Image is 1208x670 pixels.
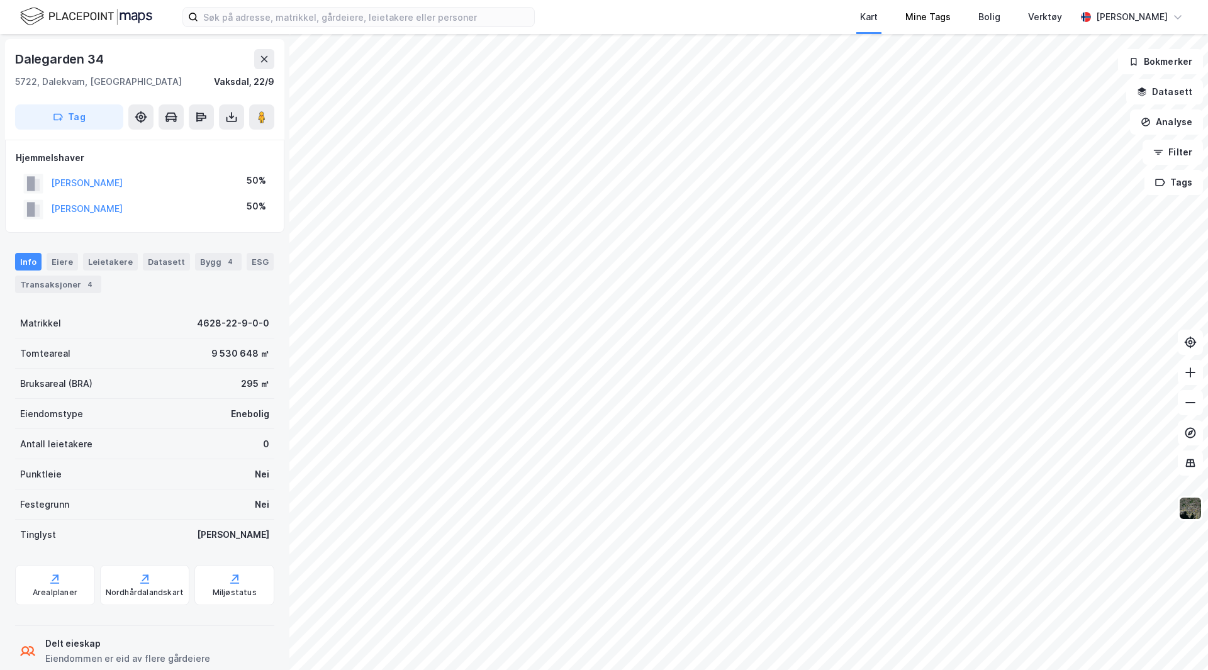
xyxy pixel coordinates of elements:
[255,497,269,512] div: Nei
[197,527,269,542] div: [PERSON_NAME]
[1118,49,1203,74] button: Bokmerker
[15,74,182,89] div: 5722, Dalekvam, [GEOGRAPHIC_DATA]
[1145,610,1208,670] iframe: Chat Widget
[1096,9,1168,25] div: [PERSON_NAME]
[213,588,257,598] div: Miljøstatus
[1178,496,1202,520] img: 9k=
[20,376,92,391] div: Bruksareal (BRA)
[905,9,951,25] div: Mine Tags
[1144,170,1203,195] button: Tags
[20,346,70,361] div: Tomteareal
[20,316,61,331] div: Matrikkel
[1126,79,1203,104] button: Datasett
[1028,9,1062,25] div: Verktøy
[15,104,123,130] button: Tag
[15,253,42,271] div: Info
[1143,140,1203,165] button: Filter
[45,636,210,651] div: Delt eieskap
[263,437,269,452] div: 0
[195,253,242,271] div: Bygg
[247,253,274,271] div: ESG
[15,276,101,293] div: Transaksjoner
[231,406,269,422] div: Enebolig
[16,150,274,165] div: Hjemmelshaver
[20,6,152,28] img: logo.f888ab2527a4732fd821a326f86c7f29.svg
[20,467,62,482] div: Punktleie
[84,278,96,291] div: 4
[255,467,269,482] div: Nei
[20,497,69,512] div: Festegrunn
[143,253,190,271] div: Datasett
[1130,109,1203,135] button: Analyse
[860,9,878,25] div: Kart
[247,199,266,214] div: 50%
[47,253,78,271] div: Eiere
[1145,610,1208,670] div: Kontrollprogram for chat
[247,173,266,188] div: 50%
[106,588,184,598] div: Nordhårdalandskart
[33,588,77,598] div: Arealplaner
[83,253,138,271] div: Leietakere
[211,346,269,361] div: 9 530 648 ㎡
[241,376,269,391] div: 295 ㎡
[198,8,534,26] input: Søk på adresse, matrikkel, gårdeiere, leietakere eller personer
[20,406,83,422] div: Eiendomstype
[45,651,210,666] div: Eiendommen er eid av flere gårdeiere
[224,255,237,268] div: 4
[20,437,92,452] div: Antall leietakere
[214,74,274,89] div: Vaksdal, 22/9
[15,49,106,69] div: Dalegarden 34
[197,316,269,331] div: 4628-22-9-0-0
[978,9,1000,25] div: Bolig
[20,527,56,542] div: Tinglyst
